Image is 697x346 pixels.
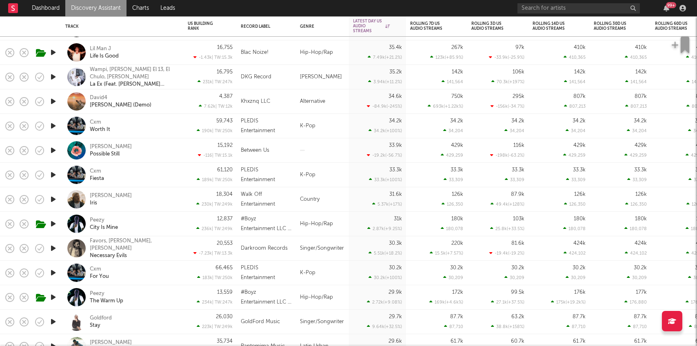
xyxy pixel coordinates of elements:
div: 34.2k [511,118,524,124]
div: 30.2k [511,265,524,271]
div: 34.2k [634,118,647,124]
div: 16,755 [217,45,233,50]
div: -7.23k | TW: 13.3k [188,251,233,256]
div: 2.87k ( +9.25 % ) [367,226,402,231]
div: Khxznq LLC [241,97,270,106]
div: Lil Man J [90,45,111,53]
div: 230k | TW: 249k [188,202,233,207]
a: [PERSON_NAME] [90,143,132,151]
div: 61.7k [451,339,463,344]
div: Rolling 60D US Audio Streams [655,21,696,31]
div: 410,365 [564,55,586,60]
div: Genre [300,24,341,29]
a: Iris [90,200,97,207]
div: 429k [635,143,647,148]
div: 141,564 [564,79,586,84]
div: 176k [574,290,586,295]
div: Record Label [241,24,280,29]
div: K-Pop [296,261,349,285]
div: 33.3k ( +100 % ) [369,177,402,182]
div: Rolling 7D US Audio Streams [410,21,451,31]
a: Wampi, [PERSON_NAME] El 13, El Chulo, [PERSON_NAME] [90,66,178,81]
div: Favors, [PERSON_NAME], [PERSON_NAME] [90,237,178,252]
div: 30.2k [450,265,463,271]
div: 189k | TW: 250k [188,177,233,182]
div: 33.3k [512,167,524,173]
a: City Is Mine [90,224,118,231]
div: 410k [574,45,586,50]
div: 33.3k [573,167,586,173]
div: 30.2k ( +100 % ) [368,275,402,280]
a: Stay [90,322,100,329]
div: -116 | TW: 15.1k [188,153,233,158]
div: 142k [452,69,463,75]
div: 29.7k [389,314,402,319]
div: [PERSON_NAME] [90,192,132,200]
div: 183k | TW: 250k [188,275,233,280]
div: 29.6k [388,339,402,344]
div: 429,259 [441,153,463,158]
div: 30,209 [443,275,463,280]
div: Latest Day US Audio Streams [353,19,390,33]
a: Fiesta [90,175,104,182]
div: 30,209 [504,275,524,280]
div: 87.7k [573,314,586,319]
div: 33,309 [444,177,463,182]
div: 38.8k ( +158 % ) [491,324,524,329]
div: 4,387 [219,94,233,99]
a: Possible Still [90,151,120,158]
div: 61.7k [634,339,647,344]
div: Rolling 14D US Audio Streams [533,21,573,31]
div: Cxm [90,119,101,126]
a: Cxm [90,266,101,273]
div: 3.94k ( +11.2 % ) [368,79,402,84]
a: Worth It [90,126,110,133]
div: The Warm Up [90,297,123,305]
div: 15,192 [218,143,233,148]
div: -19.2k ( -56.7 % ) [367,153,402,158]
div: 35,734 [217,339,233,344]
div: 180k [574,216,586,222]
div: 126k [452,192,463,197]
div: 126k [574,192,586,197]
div: 126,350 [442,202,463,207]
div: 81.6k [511,241,524,246]
a: Peezy [90,290,104,297]
div: 25.8k ( +33.5 % ) [490,226,524,231]
div: 30,209 [627,275,647,280]
div: 66,465 [215,265,233,271]
a: Cxm [90,168,101,175]
div: 295k [513,94,524,99]
div: 169k ( +4.6k % ) [429,299,463,305]
div: 429k [451,143,463,148]
div: 807,213 [625,104,647,109]
div: -1.43k | TW: 15.3k [188,55,233,60]
div: 87.7k [450,314,463,319]
div: 34.6k [388,94,402,99]
div: PLEDIS Entertainment [241,263,292,283]
div: 27.1k ( +37.5 % ) [491,299,524,305]
div: 750k [451,94,463,99]
div: 177k [636,290,647,295]
div: 29.9k [388,290,402,295]
div: Singer/Songwriter [296,236,349,261]
div: 223k | TW: 249k [188,324,233,329]
a: La Ex (Feat. [PERSON_NAME] Forever) [90,81,178,88]
div: Hip-Hop/Rap [296,285,349,310]
div: 33.3k [634,167,647,173]
div: 61.7k [573,339,586,344]
div: -19.4k ( -19.2 % ) [489,251,524,256]
a: [PERSON_NAME] (Demo) [90,102,151,109]
div: 87.9k [511,192,524,197]
div: 7.49k ( +21.2 % ) [368,55,402,60]
div: 424k [573,241,586,246]
div: 807k [635,94,647,99]
div: 87,710 [566,324,586,329]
